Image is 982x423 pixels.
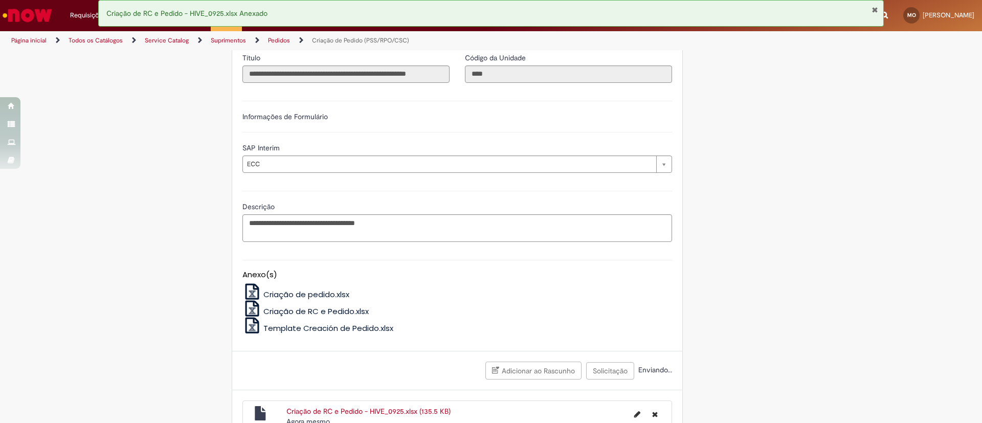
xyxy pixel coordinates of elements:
[923,11,974,19] span: [PERSON_NAME]
[211,36,246,44] a: Suprimentos
[872,6,878,14] button: Fechar Notificação
[242,306,369,317] a: Criação de RC e Pedido.xlsx
[1,5,54,26] img: ServiceNow
[242,112,328,121] label: Informações de Formulário
[646,406,664,422] button: Excluir Criação de RC e Pedido - HIVE_0925.xlsx
[242,53,262,63] label: Somente leitura - Título
[263,289,349,300] span: Criação de pedido.xlsx
[242,143,282,152] span: SAP Interim
[636,365,672,374] span: Enviando...
[242,214,672,242] textarea: Descrição
[263,306,369,317] span: Criação de RC e Pedido.xlsx
[242,53,262,62] span: Somente leitura - Título
[11,36,47,44] a: Página inicial
[465,53,528,63] label: Somente leitura - Código da Unidade
[263,323,393,333] span: Template Creación de Pedido.xlsx
[242,65,450,83] input: Título
[247,156,651,172] span: ECC
[106,9,267,18] span: Criação de RC e Pedido - HIVE_0925.xlsx Anexado
[628,406,646,422] button: Editar nome de arquivo Criação de RC e Pedido - HIVE_0925.xlsx
[242,289,350,300] a: Criação de pedido.xlsx
[286,407,451,416] a: Criação de RC e Pedido - HIVE_0925.xlsx (135.5 KB)
[242,202,277,211] span: Descrição
[242,323,394,333] a: Template Creación de Pedido.xlsx
[70,10,106,20] span: Requisições
[268,36,290,44] a: Pedidos
[242,271,672,279] h5: Anexo(s)
[8,31,647,50] ul: Trilhas de página
[465,53,528,62] span: Somente leitura - Código da Unidade
[907,12,916,18] span: MO
[312,36,409,44] a: Criação de Pedido (PSS/RPO/CSC)
[69,36,123,44] a: Todos os Catálogos
[465,65,672,83] input: Código da Unidade
[145,36,189,44] a: Service Catalog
